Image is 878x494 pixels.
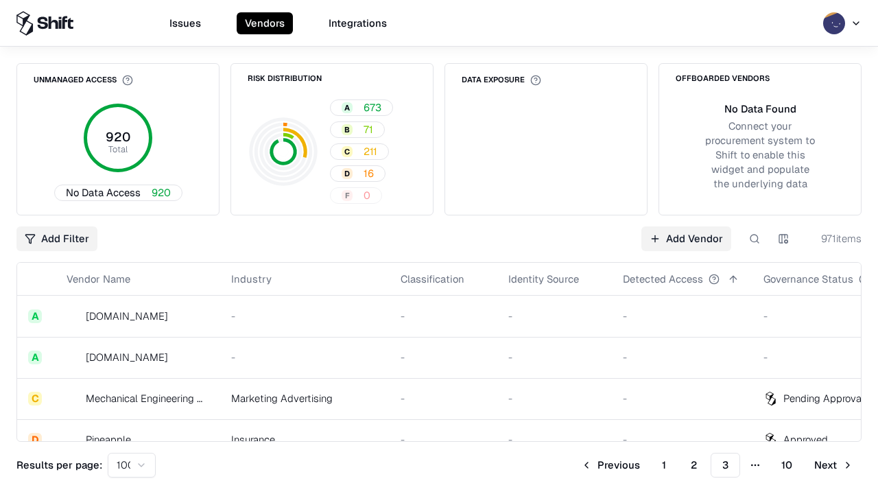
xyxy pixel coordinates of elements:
div: Unmanaged Access [34,75,133,86]
div: No Data Found [724,102,796,116]
button: Vendors [237,12,293,34]
div: Approved [783,432,828,447]
tspan: Total [108,143,128,155]
div: Classification [401,272,464,286]
div: [DOMAIN_NAME] [86,309,168,323]
div: Offboarded Vendors [676,75,770,82]
div: - [508,432,601,447]
img: Mechanical Engineering World [67,392,80,405]
button: Add Filter [16,226,97,251]
button: A673 [330,99,393,116]
div: Pineapple [86,432,131,447]
span: 211 [364,144,377,158]
div: Detected Access [623,272,703,286]
div: [DOMAIN_NAME] [86,350,168,364]
button: 2 [680,453,708,478]
div: - [401,391,486,405]
button: B71 [330,121,385,138]
button: No Data Access920 [54,185,182,201]
img: madisonlogic.com [67,351,80,364]
a: Add Vendor [641,226,731,251]
img: Pineapple [67,433,80,447]
div: Data Exposure [462,75,541,86]
div: 971 items [807,231,862,246]
div: - [508,391,601,405]
span: 71 [364,122,373,137]
div: B [342,124,353,135]
span: No Data Access [66,185,141,200]
div: - [401,309,486,323]
div: A [28,309,42,323]
tspan: 920 [106,129,130,145]
div: D [28,433,42,447]
div: - [508,309,601,323]
div: Industry [231,272,272,286]
div: A [28,351,42,364]
button: 3 [711,453,740,478]
span: 920 [152,185,171,200]
button: 10 [770,453,803,478]
div: Vendor Name [67,272,130,286]
div: - [623,391,741,405]
button: D16 [330,165,385,182]
div: Governance Status [763,272,853,286]
div: Connect your procurement system to Shift to enable this widget and populate the underlying data [703,119,817,191]
p: Results per page: [16,458,102,472]
button: Integrations [320,12,395,34]
div: C [342,146,353,157]
div: A [342,102,353,113]
div: - [401,432,486,447]
button: Previous [573,453,648,478]
div: - [623,309,741,323]
div: C [28,392,42,405]
div: - [401,350,486,364]
div: Pending Approval [783,391,864,405]
button: C211 [330,143,389,160]
div: Risk Distribution [248,75,322,82]
div: Identity Source [508,272,579,286]
button: Next [806,453,862,478]
span: 16 [364,166,374,180]
div: Marketing Advertising [231,391,379,405]
div: - [231,350,379,364]
div: - [623,350,741,364]
img: automat-it.com [67,309,80,323]
button: 1 [651,453,677,478]
button: Issues [161,12,209,34]
div: Insurance [231,432,379,447]
div: D [342,168,353,179]
div: - [623,432,741,447]
div: - [231,309,379,323]
div: Mechanical Engineering World [86,391,209,405]
nav: pagination [573,453,862,478]
div: - [508,350,601,364]
span: 673 [364,100,381,115]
